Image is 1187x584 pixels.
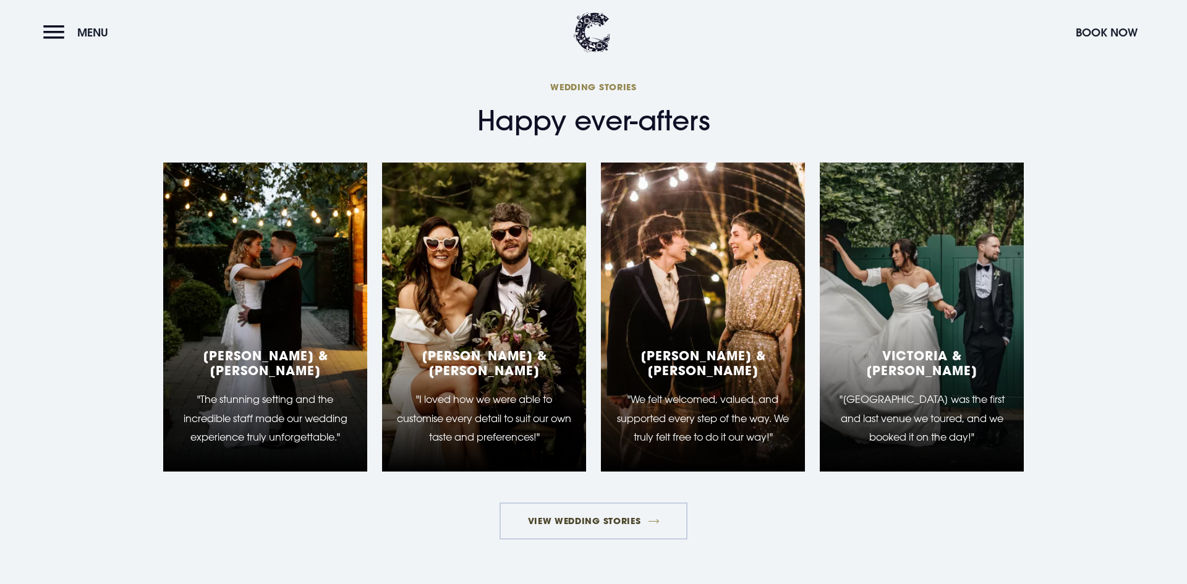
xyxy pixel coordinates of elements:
[309,81,878,93] span: Wedding Stories
[820,163,1024,472] a: Victoria & [PERSON_NAME] "[GEOGRAPHIC_DATA] was the first and last venue we toured, and we booked...
[574,12,611,53] img: Clandeboye Lodge
[163,163,367,472] a: [PERSON_NAME] & [PERSON_NAME] "The stunning setting and the incredible staff made our wedding exp...
[397,390,571,446] p: "I loved how we were able to customise every detail to suit our own taste and preferences!"
[43,19,114,46] button: Menu
[601,163,805,472] a: [PERSON_NAME] & [PERSON_NAME] "We felt welcomed, valued, and supported every step of the way. We ...
[835,390,1009,446] p: "[GEOGRAPHIC_DATA] was the first and last venue we toured, and we booked it on the day!"
[178,348,352,378] h5: [PERSON_NAME] & [PERSON_NAME]
[835,348,1009,378] h5: Victoria & [PERSON_NAME]
[178,390,352,446] p: "The stunning setting and the incredible staff made our wedding experience truly unforgettable."
[500,502,687,540] a: View Wedding Stories
[382,163,586,472] a: [PERSON_NAME] & [PERSON_NAME] "I loved how we were able to customise every detail to suit our own...
[397,348,571,378] h5: [PERSON_NAME] & [PERSON_NAME]
[1070,19,1144,46] button: Book Now
[616,348,790,378] h5: [PERSON_NAME] & [PERSON_NAME]
[616,390,790,446] p: "We felt welcomed, valued, and supported every step of the way. We truly felt free to do it our w...
[77,25,108,40] span: Menu
[309,81,878,137] h2: Happy ever-afters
